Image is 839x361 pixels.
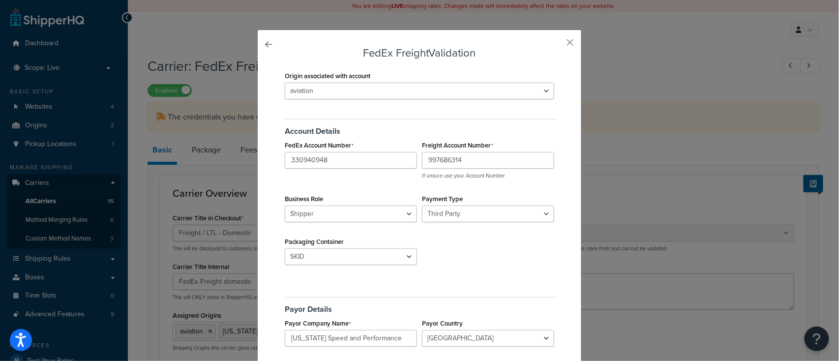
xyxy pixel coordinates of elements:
[422,195,463,203] label: Payment Type
[285,297,557,314] h5: Payor Details
[285,119,557,136] h5: Account Details
[422,172,554,180] p: If unsure use your Account Number
[282,47,557,59] h3: FedEx Freight Validation
[422,320,463,327] label: Payor Country
[285,238,344,245] label: Packaging Container
[285,72,370,80] label: Origin associated with account
[285,320,351,328] label: Payor Company Name
[285,195,323,203] label: Business Role
[422,142,493,150] label: Freight Account Number
[285,142,354,150] label: FedEx Account Number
